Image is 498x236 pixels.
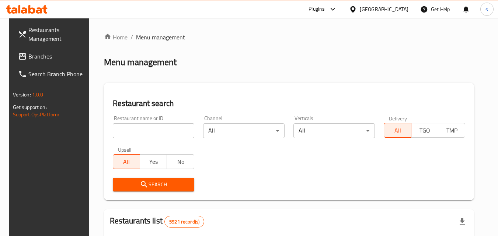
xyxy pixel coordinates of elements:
a: Home [104,33,128,42]
a: Search Branch Phone [12,65,93,83]
label: Delivery [389,116,407,121]
a: Branches [12,47,93,65]
span: All [387,125,408,136]
button: Search [113,178,194,191]
span: Get support on: [13,102,47,112]
span: Version: [13,90,31,99]
span: TGO [414,125,435,136]
button: TMP [438,123,465,138]
h2: Restaurants list [110,215,205,228]
div: [GEOGRAPHIC_DATA] [360,5,408,13]
span: Search [119,180,188,189]
span: 1.0.0 [32,90,43,99]
span: Restaurants Management [28,25,87,43]
div: Total records count [164,216,204,228]
div: All [293,123,375,138]
span: TMP [441,125,462,136]
div: All [203,123,285,138]
span: Branches [28,52,87,61]
span: Search Branch Phone [28,70,87,78]
button: All [384,123,411,138]
a: Support.OpsPlatform [13,110,60,119]
button: All [113,154,140,169]
label: Upsell [118,147,132,152]
nav: breadcrumb [104,33,474,42]
span: 5921 record(s) [165,218,204,225]
button: Yes [140,154,167,169]
button: No [167,154,194,169]
a: Restaurants Management [12,21,93,47]
span: Yes [143,156,164,167]
button: TGO [411,123,438,138]
span: s [485,5,488,13]
li: / [130,33,133,42]
h2: Restaurant search [113,98,466,109]
span: No [170,156,191,167]
div: Export file [453,213,471,230]
h2: Menu management [104,56,177,68]
input: Search for restaurant name or ID.. [113,123,194,138]
span: All [116,156,137,167]
div: Plugins [309,5,325,14]
span: Menu management [136,33,185,42]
